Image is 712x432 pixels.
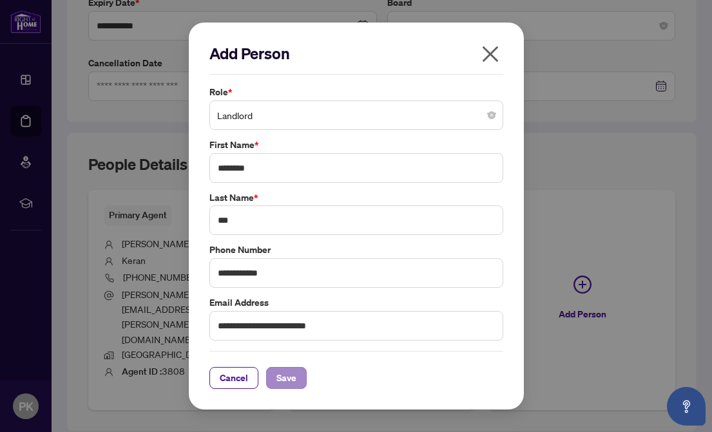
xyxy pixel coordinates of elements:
[488,111,496,119] span: close-circle
[209,296,503,310] label: Email Address
[209,367,258,389] button: Cancel
[667,387,706,426] button: Open asap
[220,368,248,388] span: Cancel
[209,191,503,205] label: Last Name
[209,138,503,152] label: First Name
[209,243,503,257] label: Phone Number
[217,103,496,127] span: Landlord
[276,368,296,388] span: Save
[266,367,307,389] button: Save
[480,44,501,64] span: close
[209,85,503,99] label: Role
[209,43,503,64] h2: Add Person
